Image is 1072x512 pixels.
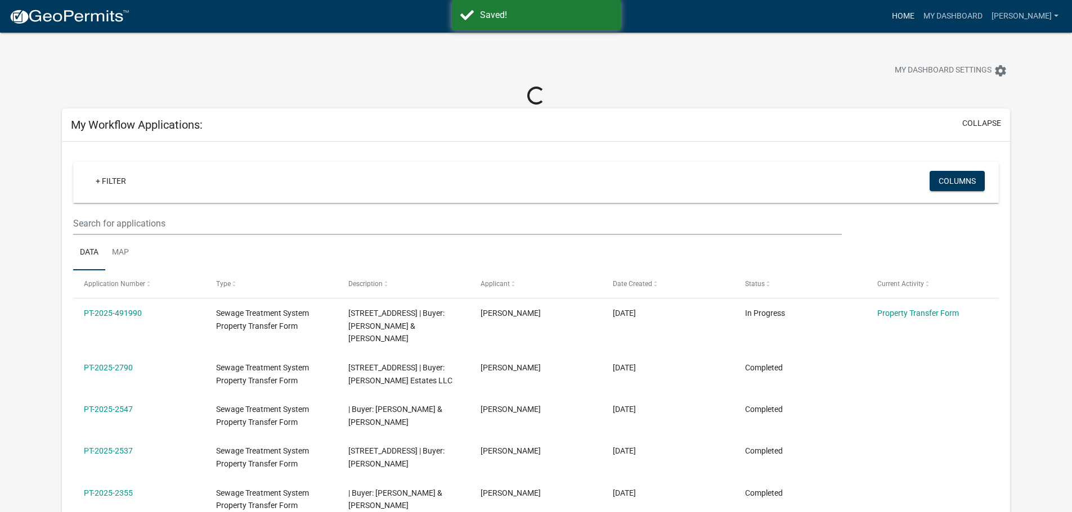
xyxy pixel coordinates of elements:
[216,488,309,510] span: Sewage Treatment System Property Transfer Form
[745,363,783,372] span: Completed
[216,405,309,427] span: Sewage Treatment System Property Transfer Form
[866,270,998,297] datatable-header-cell: Current Activity
[895,64,992,78] span: My Dashboard Settings
[886,60,1016,81] button: My Dashboard Settingssettings
[987,6,1063,27] a: [PERSON_NAME]
[73,235,105,271] a: Data
[348,405,442,427] span: | Buyer: Terry & Lori Hoffman
[745,488,783,497] span: Completed
[962,117,1001,129] button: collapse
[205,270,338,297] datatable-header-cell: Type
[84,488,133,497] a: PT-2025-2355
[481,446,541,455] span: Jasmine Ecker
[734,270,866,297] datatable-header-cell: Status
[348,309,445,343] span: 32541 615TH AVE | Buyer: Dylan Alford & Alisha Alford
[84,446,133,455] a: PT-2025-2537
[481,405,541,414] span: Jasmine Ecker
[84,405,133,414] a: PT-2025-2547
[481,309,541,318] span: Jasmine Ecker
[338,270,470,297] datatable-header-cell: Description
[613,363,636,372] span: 10/13/2025
[745,446,783,455] span: Completed
[613,309,636,318] span: 10/13/2025
[613,488,636,497] span: 09/08/2025
[613,280,652,288] span: Date Created
[745,405,783,414] span: Completed
[481,363,541,372] span: Jasmine Ecker
[470,270,602,297] datatable-header-cell: Applicant
[105,235,136,271] a: Map
[216,446,309,468] span: Sewage Treatment System Property Transfer Form
[348,280,383,288] span: Description
[919,6,987,27] a: My Dashboard
[877,280,924,288] span: Current Activity
[348,446,445,468] span: 404 BALMORAL AVE | Buyer: Deborah Heifort
[745,309,785,318] span: In Progress
[994,64,1007,78] i: settings
[348,488,442,510] span: | Buyer: Robert Joye & Rachel Joye
[481,280,510,288] span: Applicant
[73,212,841,235] input: Search for applications
[216,309,309,330] span: Sewage Treatment System Property Transfer Form
[216,280,231,288] span: Type
[84,280,145,288] span: Application Number
[71,118,203,132] h5: My Workflow Applications:
[877,309,959,318] a: Property Transfer Form
[613,405,636,414] span: 09/23/2025
[930,171,985,191] button: Columns
[613,446,636,455] span: 09/23/2025
[216,363,309,385] span: Sewage Treatment System Property Transfer Form
[481,488,541,497] span: Jasmine Ecker
[84,309,142,318] a: PT-2025-491990
[87,171,135,191] a: + Filter
[480,8,612,22] div: Saved!
[84,363,133,372] a: PT-2025-2790
[73,270,205,297] datatable-header-cell: Application Number
[745,280,765,288] span: Status
[348,363,452,385] span: 306 MAIN AVE S | Buyer: Tyler Schmidt Estates LLC
[887,6,919,27] a: Home
[602,270,734,297] datatable-header-cell: Date Created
